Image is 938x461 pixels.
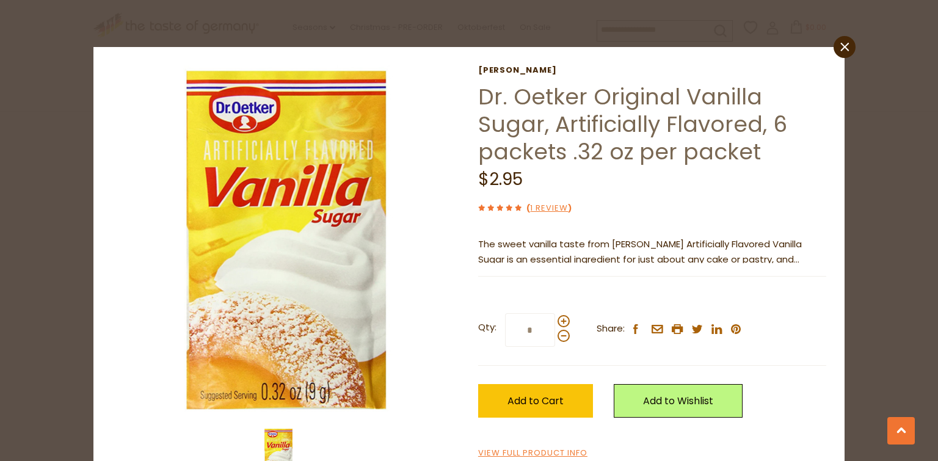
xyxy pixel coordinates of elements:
[478,167,523,191] span: $2.95
[526,202,572,214] span: ( )
[507,394,564,408] span: Add to Cart
[478,81,787,167] a: Dr. Oetker Original Vanilla Sugar, Artificially Flavored, 6 packets .32 oz per packet
[478,447,587,460] a: View Full Product Info
[597,321,625,336] span: Share:
[478,320,496,335] strong: Qty:
[478,65,826,75] a: [PERSON_NAME]
[478,237,826,267] p: The sweet vanilla taste from [PERSON_NAME] Artificially Flavored Vanilla Sugar is an essential in...
[505,313,555,347] input: Qty:
[112,65,460,414] img: Dr. Oetker Original Vanilla Sugar, Artificially Flavored, 6 packets .32 oz per packet
[530,202,568,215] a: 1 Review
[614,384,743,418] a: Add to Wishlist
[478,384,593,418] button: Add to Cart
